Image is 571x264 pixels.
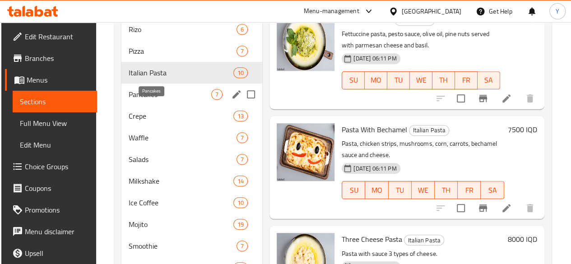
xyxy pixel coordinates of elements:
[237,24,248,35] div: items
[234,177,247,185] span: 14
[519,197,541,219] button: delete
[121,62,262,83] div: Italian Pasta10
[121,192,262,213] div: Ice Coffee10
[25,226,89,237] span: Menu disclaimer
[391,74,406,87] span: TU
[413,74,429,87] span: WE
[237,46,248,56] div: items
[342,181,365,199] button: SU
[508,233,537,245] h6: 8000 IQD
[233,176,248,186] div: items
[5,47,97,69] a: Branches
[432,71,455,89] button: TH
[129,197,233,208] div: Ice Coffee
[129,219,233,230] span: Mojito
[121,83,262,105] div: Pancakes7edit
[342,71,365,89] button: SU
[25,204,89,215] span: Promotions
[389,181,412,199] button: TU
[234,112,247,120] span: 13
[342,123,407,136] span: Pasta With Bechamel
[410,71,432,89] button: WE
[129,154,237,165] span: Salads
[508,123,537,136] h6: 7500 IQD
[484,184,500,197] span: SA
[478,71,500,89] button: SA
[556,6,559,16] span: Y
[121,127,262,148] div: Waffle7
[233,197,248,208] div: items
[346,74,361,87] span: SU
[368,74,384,87] span: MO
[25,31,89,42] span: Edit Restaurant
[27,74,89,85] span: Menus
[304,6,359,17] div: Menu-management
[387,71,410,89] button: TU
[129,46,237,56] span: Pizza
[342,232,402,246] span: Three Cheese Pasta
[121,235,262,257] div: Smoothie7
[402,6,461,16] div: [GEOGRAPHIC_DATA]
[13,134,97,156] a: Edit Menu
[25,161,89,172] span: Choice Groups
[129,241,237,251] span: Smoothie
[415,184,431,197] span: WE
[129,132,237,143] span: Waffle
[121,170,262,192] div: Milkshake14
[409,125,449,135] span: Italian Pasta
[25,248,89,259] span: Upsell
[435,181,458,199] button: TH
[451,89,470,108] span: Select to update
[25,53,89,64] span: Branches
[501,93,512,104] a: Edit menu item
[481,181,504,199] button: SA
[25,183,89,194] span: Coupons
[237,155,247,164] span: 7
[121,19,262,40] div: Rizo6
[5,199,97,221] a: Promotions
[472,197,494,219] button: Branch-specific-item
[234,199,247,207] span: 10
[237,242,247,250] span: 7
[5,156,97,177] a: Choice Groups
[5,26,97,47] a: Edit Restaurant
[346,184,362,197] span: SU
[5,177,97,199] a: Coupons
[20,96,89,107] span: Sections
[237,25,247,34] span: 6
[129,111,233,121] span: Crepe
[121,40,262,62] div: Pizza7
[20,139,89,150] span: Edit Menu
[5,242,97,264] a: Upsell
[230,88,243,101] button: edit
[342,28,500,51] p: Fettuccine pasta, pesto sauce, olive oil, pine nuts served with parmesan cheese and basil.
[504,13,537,26] h6: 11000 IQD
[472,88,494,109] button: Branch-specific-item
[129,176,233,186] span: Milkshake
[121,105,262,127] div: Crepe13
[404,235,444,245] span: Italian Pasta
[350,54,400,63] span: [DATE] 06:11 PM
[501,203,512,213] a: Edit menu item
[277,123,334,181] img: Pasta With Bechamel
[129,24,237,35] div: Rizo
[451,199,470,218] span: Select to update
[392,184,408,197] span: TU
[212,90,222,99] span: 7
[234,220,247,229] span: 19
[121,213,262,235] div: Mojito19
[237,134,247,142] span: 7
[412,181,435,199] button: WE
[211,89,223,100] div: items
[129,89,211,100] span: Pancakes
[237,47,247,56] span: 7
[5,69,97,91] a: Menus
[20,118,89,129] span: Full Menu View
[237,154,248,165] div: items
[404,235,444,245] div: Italian Pasta
[233,219,248,230] div: items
